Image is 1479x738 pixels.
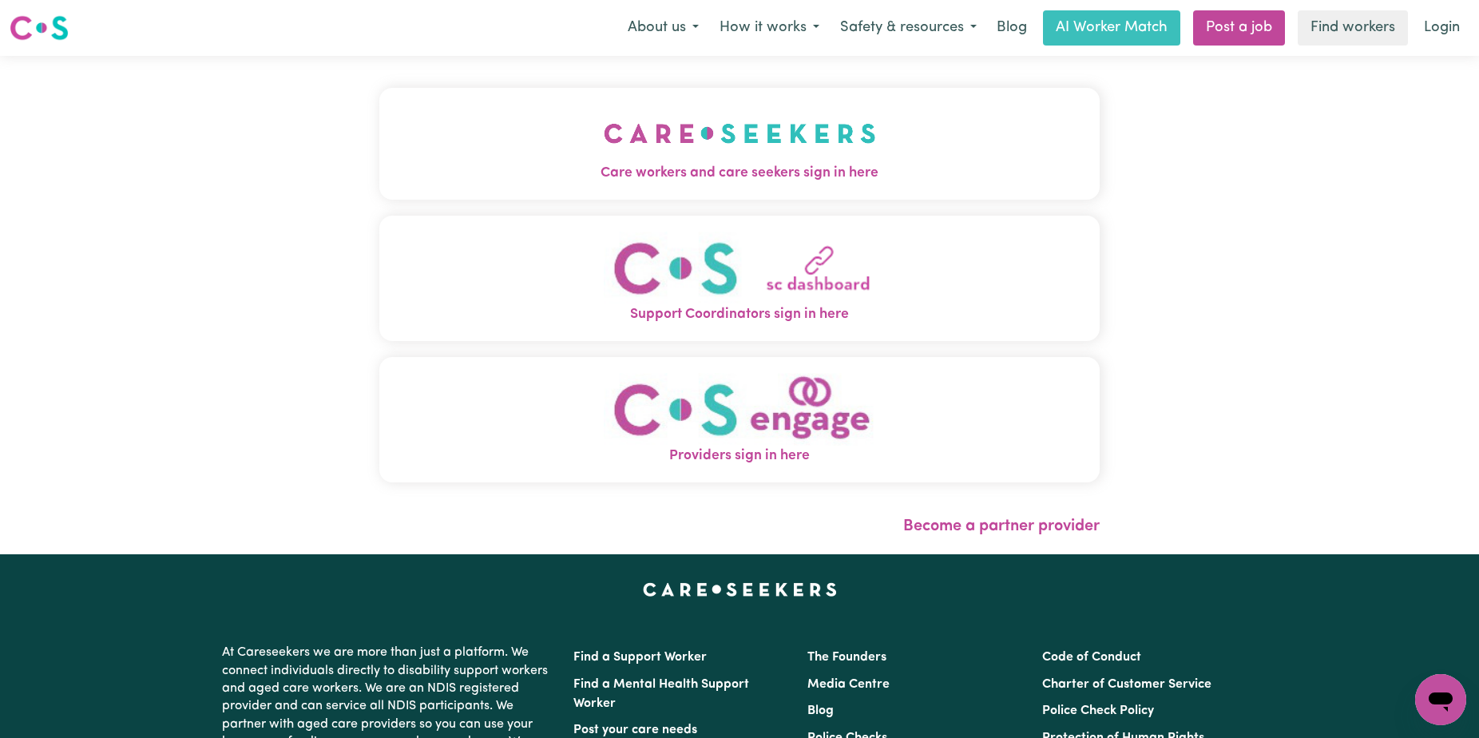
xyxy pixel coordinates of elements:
[573,678,749,710] a: Find a Mental Health Support Worker
[379,88,1100,200] button: Care workers and care seekers sign in here
[10,14,69,42] img: Careseekers logo
[903,518,1100,534] a: Become a partner provider
[379,216,1100,341] button: Support Coordinators sign in here
[10,10,69,46] a: Careseekers logo
[379,357,1100,482] button: Providers sign in here
[1042,678,1211,691] a: Charter of Customer Service
[807,704,834,717] a: Blog
[573,651,707,664] a: Find a Support Worker
[379,446,1100,466] span: Providers sign in here
[573,724,697,736] a: Post your care needs
[1298,10,1408,46] a: Find workers
[617,11,709,45] button: About us
[709,11,830,45] button: How it works
[830,11,987,45] button: Safety & resources
[643,583,837,596] a: Careseekers home page
[807,678,890,691] a: Media Centre
[987,10,1037,46] a: Blog
[379,304,1100,325] span: Support Coordinators sign in here
[1193,10,1285,46] a: Post a job
[1042,704,1154,717] a: Police Check Policy
[1042,651,1141,664] a: Code of Conduct
[1414,10,1469,46] a: Login
[1415,674,1466,725] iframe: Button to launch messaging window
[379,163,1100,184] span: Care workers and care seekers sign in here
[1043,10,1180,46] a: AI Worker Match
[807,651,886,664] a: The Founders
